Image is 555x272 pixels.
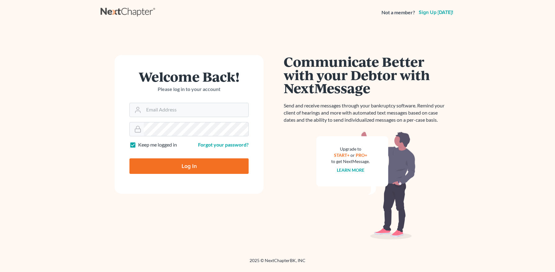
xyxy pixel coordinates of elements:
a: Learn more [337,167,364,173]
a: Sign up [DATE]! [417,10,454,15]
a: START+ [334,152,350,158]
div: 2025 © NextChapterBK, INC [101,257,454,269]
input: Log In [129,158,249,174]
label: Keep me logged in [138,141,177,148]
p: Please log in to your account [129,86,249,93]
div: to get NextMessage. [331,158,370,165]
input: Email Address [144,103,248,117]
a: PRO+ [356,152,367,158]
span: or [350,152,355,158]
strong: Not a member? [381,9,415,16]
img: nextmessage_bg-59042aed3d76b12b5cd301f8e5b87938c9018125f34e5fa2b7a6b67550977c72.svg [316,131,416,240]
div: Upgrade to [331,146,370,152]
p: Send and receive messages through your bankruptcy software. Remind your client of hearings and mo... [284,102,448,124]
h1: Welcome Back! [129,70,249,83]
a: Forgot your password? [198,142,249,147]
h1: Communicate Better with your Debtor with NextMessage [284,55,448,95]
